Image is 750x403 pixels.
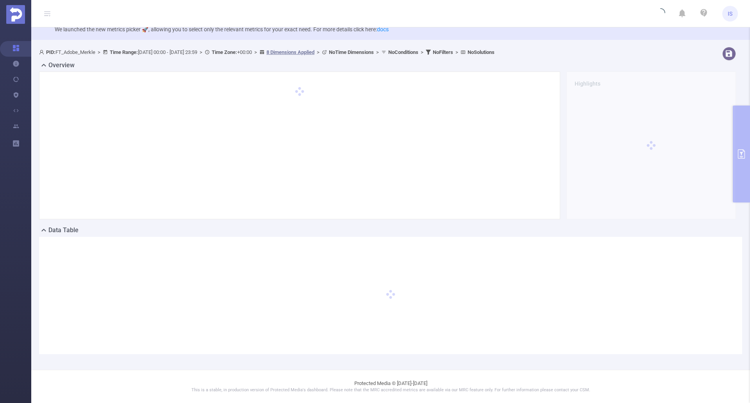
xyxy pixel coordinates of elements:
span: > [453,49,461,55]
b: Time Range: [110,49,138,55]
span: > [314,49,322,55]
i: icon: user [39,50,46,55]
img: Protected Media [6,5,25,24]
h2: Data Table [48,226,79,235]
h2: Overview [48,61,75,70]
b: No Time Dimensions [329,49,374,55]
span: We launched the new metrics picker 🚀, allowing you to select only the relevant metrics for your e... [55,26,389,32]
span: FT_Adobe_Merkle [DATE] 00:00 - [DATE] 23:59 +00:00 [39,49,495,55]
span: > [418,49,426,55]
b: PID: [46,49,55,55]
b: No Filters [433,49,453,55]
span: > [374,49,381,55]
u: 8 Dimensions Applied [266,49,314,55]
span: IS [728,6,732,21]
span: > [197,49,205,55]
b: No Solutions [468,49,495,55]
footer: Protected Media © [DATE]-[DATE] [31,370,750,403]
b: No Conditions [388,49,418,55]
span: > [252,49,259,55]
a: docs [377,26,389,32]
p: This is a stable, in production version of Protected Media's dashboard. Please note that the MRC ... [51,387,730,394]
span: > [95,49,103,55]
i: icon: loading [656,8,665,19]
b: Time Zone: [212,49,237,55]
